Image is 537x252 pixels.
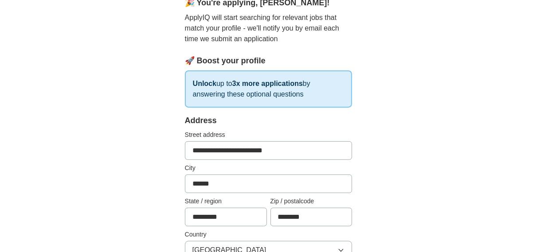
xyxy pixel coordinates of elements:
strong: 3x more applications [232,80,303,87]
p: up to by answering these optional questions [185,70,353,108]
label: State / region [185,197,267,206]
strong: Unlock [193,80,216,87]
p: ApplyIQ will start searching for relevant jobs that match your profile - we'll notify you by emai... [185,12,353,44]
div: 🚀 Boost your profile [185,55,353,67]
div: Address [185,115,353,127]
label: Country [185,230,353,239]
label: Zip / postalcode [270,197,353,206]
label: Street address [185,130,353,140]
label: City [185,163,353,173]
